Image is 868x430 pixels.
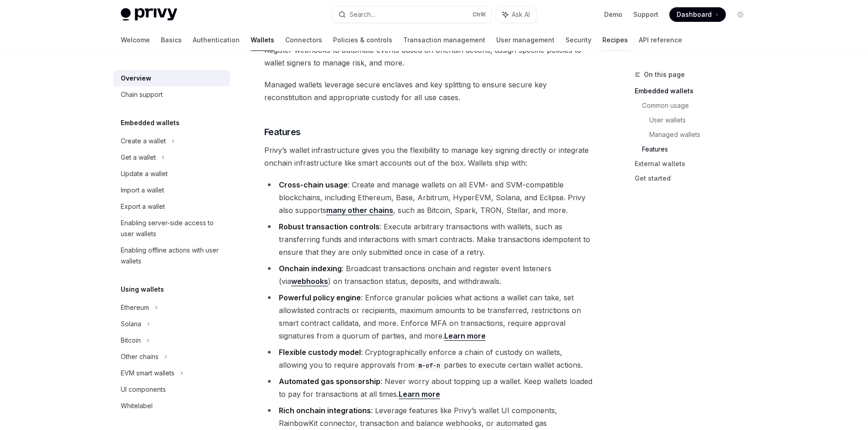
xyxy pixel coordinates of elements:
div: UI components [121,384,166,395]
button: Ask AI [496,6,536,23]
li: : Create and manage wallets on all EVM- and SVM-compatible blockchains, including Ethereum, Base,... [264,178,593,217]
a: Update a wallet [113,166,230,182]
a: Welcome [121,29,150,51]
span: Register webhooks to automate events based on onchain actions, assign specific policies to wallet... [264,44,593,69]
div: Solana [121,319,141,329]
code: m-of-n [415,360,444,370]
a: User management [496,29,555,51]
h5: Embedded wallets [121,117,180,128]
a: Common usage [642,98,755,113]
a: Import a wallet [113,182,230,198]
a: Demo [604,10,622,19]
strong: Rich onchain integrations [279,406,371,415]
img: light logo [121,8,177,21]
span: Features [264,126,301,138]
a: Wallets [251,29,274,51]
a: Learn more [399,390,440,399]
div: Search... [349,9,375,20]
a: Connectors [285,29,322,51]
strong: Flexible custody model [279,348,361,357]
a: webhooks [291,277,328,286]
span: Ctrl K [473,11,486,18]
a: Support [633,10,658,19]
a: many other chains [326,206,393,215]
div: Update a wallet [121,168,168,179]
a: User wallets [649,113,755,127]
strong: Onchain indexing [279,264,342,273]
a: Authentication [193,29,240,51]
span: Dashboard [677,10,712,19]
strong: Powerful policy engine [279,293,361,302]
li: : Enforce granular policies what actions a wallet can take, set allowlisted contracts or recipien... [264,291,593,342]
div: Ethereum [121,302,149,313]
div: Enabling offline actions with user wallets [121,245,225,267]
div: Other chains [121,351,159,362]
a: Learn more [444,331,486,341]
div: EVM smart wallets [121,368,175,379]
strong: Cross-chain usage [279,180,348,189]
a: Recipes [602,29,628,51]
li: : Broadcast transactions onchain and register event listeners (via ) on transaction status, depos... [264,262,593,288]
span: On this page [644,69,685,80]
a: Transaction management [403,29,485,51]
button: Search...CtrlK [332,6,492,23]
a: UI components [113,381,230,398]
a: Overview [113,70,230,86]
div: Chain support [121,89,163,100]
a: Security [565,29,591,51]
a: Export a wallet [113,198,230,215]
span: Managed wallets leverage secure enclaves and key splitting to ensure secure key reconstitution an... [264,78,593,104]
a: Dashboard [669,7,726,22]
strong: Automated gas sponsorship [279,377,380,386]
div: Bitcoin [121,335,141,346]
a: Enabling server-side access to user wallets [113,215,230,242]
span: Ask AI [512,10,530,19]
a: Basics [161,29,182,51]
a: Managed wallets [649,127,755,142]
a: Features [642,142,755,157]
a: API reference [639,29,682,51]
div: Overview [121,73,151,84]
div: Whitelabel [121,400,153,411]
h5: Using wallets [121,284,164,295]
a: External wallets [635,157,755,171]
a: Policies & controls [333,29,392,51]
li: : Execute arbitrary transactions with wallets, such as transferring funds and interactions with s... [264,220,593,258]
div: Create a wallet [121,136,166,147]
li: : Cryptographically enforce a chain of custody on wallets, allowing you to require approvals from... [264,346,593,371]
strong: Robust transaction controls [279,222,380,231]
a: Enabling offline actions with user wallets [113,242,230,269]
span: Privy’s wallet infrastructure gives you the flexibility to manage key signing directly or integra... [264,144,593,169]
a: Chain support [113,86,230,103]
div: Get a wallet [121,152,156,163]
a: Embedded wallets [635,84,755,98]
a: Whitelabel [113,398,230,414]
div: Enabling server-side access to user wallets [121,218,225,239]
div: Import a wallet [121,185,164,196]
li: : Never worry about topping up a wallet. Keep wallets loaded to pay for transactions at all times. [264,375,593,400]
button: Toggle dark mode [733,7,748,22]
a: Get started [635,171,755,186]
div: Export a wallet [121,201,165,212]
